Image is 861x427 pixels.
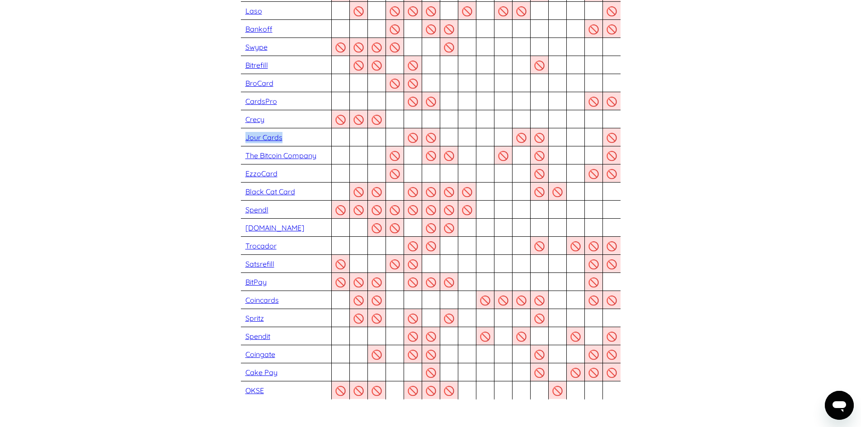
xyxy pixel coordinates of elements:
iframe: Button to launch messaging window [825,391,854,420]
a: [DOMAIN_NAME] [245,223,304,232]
a: Black Cat Card [245,187,295,196]
a: Laso [245,6,262,15]
a: Satsrefill [245,259,274,268]
a: Cake Pay [245,368,278,377]
a: Trocador [245,241,277,250]
a: CardsPro [245,97,277,106]
a: Swype [245,42,268,52]
a: BroCard [245,79,273,88]
a: Coingate [245,350,275,359]
a: Coincards [245,296,279,305]
a: The Bitcoin Company [245,151,316,160]
a: Spendit [245,332,270,341]
a: Bitrefill [245,61,268,70]
a: OKSE [245,386,264,395]
a: Spritz [245,314,264,323]
a: BitPay [245,277,267,286]
a: Jour Cards [245,133,282,142]
a: Spendl [245,205,268,214]
a: EzzoCard [245,169,278,178]
a: Bankoff [245,24,273,33]
a: Crecy [245,115,264,124]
